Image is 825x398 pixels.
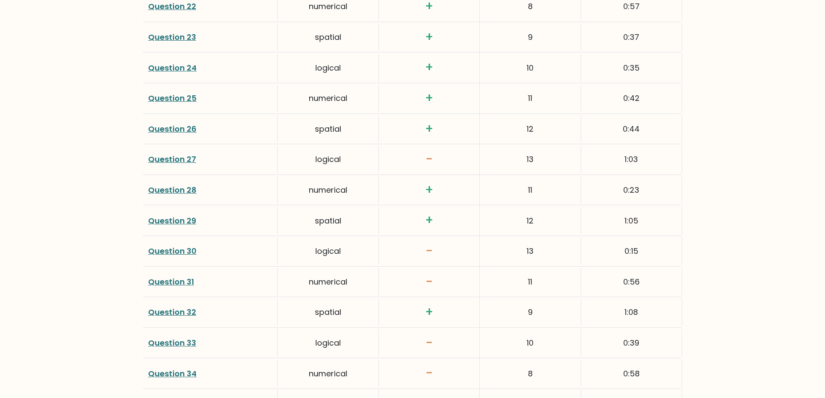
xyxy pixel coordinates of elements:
[384,60,474,75] h3: +
[581,146,682,173] div: 1:03
[581,207,682,234] div: 1:05
[278,115,379,142] div: spatial
[384,183,474,197] h3: +
[581,176,682,204] div: 0:23
[148,215,196,226] a: Question 29
[148,1,196,12] a: Question 22
[278,298,379,326] div: spatial
[148,154,196,165] a: Question 27
[384,336,474,350] h3: -
[278,54,379,81] div: logical
[384,366,474,381] h3: -
[480,84,581,112] div: 11
[581,115,682,142] div: 0:44
[148,337,196,348] a: Question 33
[384,305,474,320] h3: +
[480,23,581,51] div: 9
[148,246,197,256] a: Question 30
[278,146,379,173] div: logical
[278,23,379,51] div: spatial
[581,84,682,112] div: 0:42
[148,62,197,73] a: Question 24
[384,91,474,106] h3: +
[480,329,581,356] div: 10
[480,207,581,234] div: 12
[480,176,581,204] div: 11
[581,329,682,356] div: 0:39
[148,123,197,134] a: Question 26
[581,298,682,326] div: 1:08
[480,115,581,142] div: 12
[384,30,474,45] h3: +
[480,146,581,173] div: 13
[278,268,379,295] div: numerical
[384,275,474,289] h3: -
[148,276,194,287] a: Question 31
[480,298,581,326] div: 9
[278,84,379,112] div: numerical
[278,176,379,204] div: numerical
[581,237,682,265] div: 0:15
[384,213,474,228] h3: +
[278,207,379,234] div: spatial
[148,307,196,317] a: Question 32
[480,237,581,265] div: 13
[480,360,581,387] div: 8
[148,32,196,42] a: Question 23
[278,329,379,356] div: logical
[581,360,682,387] div: 0:58
[384,152,474,167] h3: -
[148,368,197,379] a: Question 34
[480,268,581,295] div: 11
[278,360,379,387] div: numerical
[581,268,682,295] div: 0:56
[384,244,474,259] h3: -
[384,122,474,136] h3: +
[581,54,682,81] div: 0:35
[581,23,682,51] div: 0:37
[278,237,379,265] div: logical
[148,93,197,104] a: Question 25
[148,184,197,195] a: Question 28
[480,54,581,81] div: 10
